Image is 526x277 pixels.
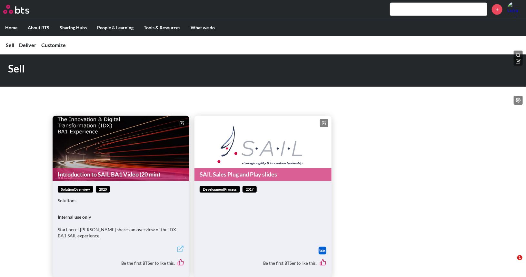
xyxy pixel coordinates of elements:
a: Download file from Box [319,247,326,254]
a: Customize [41,42,66,48]
a: Sell [6,42,14,48]
button: Edit content [320,119,328,127]
strong: Internal use only [58,214,91,220]
label: What we do [185,19,220,36]
img: Box logo [319,247,326,254]
span: solutionOverview [58,186,93,193]
img: BTS Logo [3,5,29,14]
iframe: Intercom live chat [504,255,520,271]
a: Go home [3,5,41,14]
div: Be the first BTSer to like this. [200,254,326,272]
p: Solutions [58,197,184,204]
span: 2020 [96,186,110,193]
img: Luba Koziy [507,2,523,17]
button: Edit content list: [514,96,523,105]
span: 2017 [243,186,257,193]
label: Sharing Hubs [55,19,92,36]
label: People & Learning [92,19,139,36]
label: Tools & Resources [139,19,185,36]
a: SAIL Sales Plug and Play slides [194,168,331,181]
a: Profile [507,2,523,17]
a: External link [176,245,184,254]
button: Edit hero [514,57,523,66]
span: 1 [517,255,522,260]
h1: Sell [8,62,365,76]
a: + [492,4,502,15]
p: Start here! [PERSON_NAME] shares an overview of the IDX BA1 SAIL experience. [58,226,184,239]
a: Deliver [19,42,36,48]
div: Be the first BTSer to like this. [58,254,184,272]
label: About BTS [23,19,55,36]
span: developmentProcess [200,186,240,193]
a: Introduction to SAIL BA1 Video (20 min) [53,168,189,181]
button: Edit content [178,119,186,127]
